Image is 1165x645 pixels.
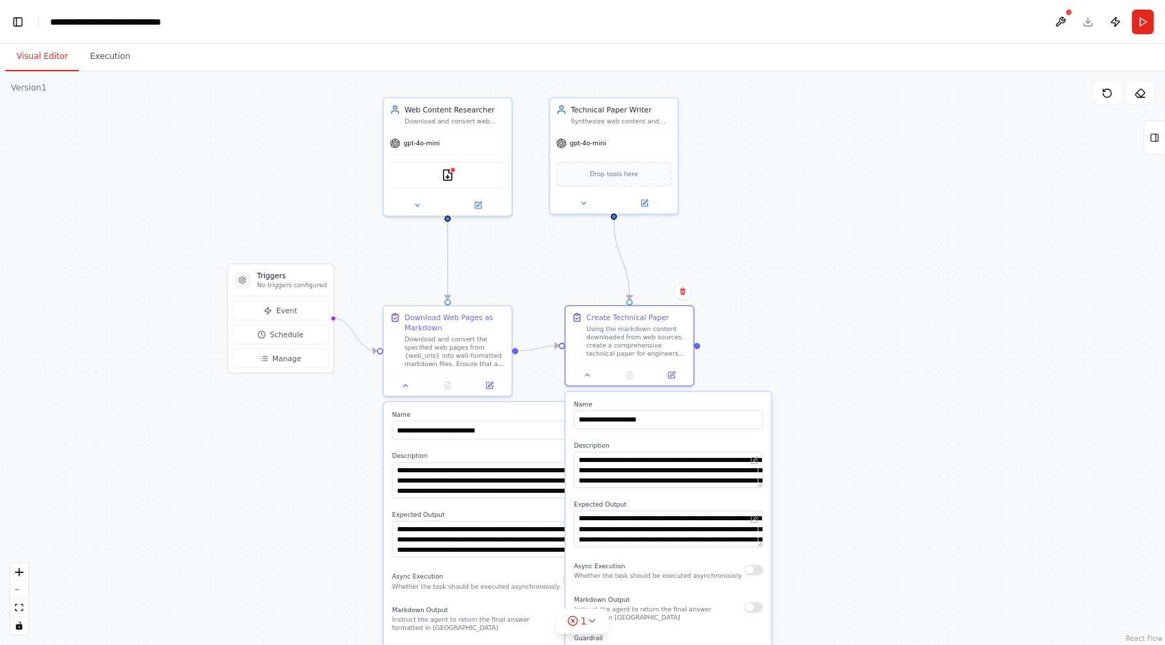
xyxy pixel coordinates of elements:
button: 1 [556,609,609,634]
div: Create Technical PaperUsing the markdown content downloaded from web sources, create a comprehens... [564,305,694,387]
div: Download and convert web pages into well-formatted markdown content for research and analysis pur... [405,117,505,125]
label: Expected Output [392,511,581,519]
span: Drop tools here [590,169,638,179]
span: Markdown Output [574,596,629,603]
label: Description [392,452,581,460]
button: fit view [10,599,28,617]
img: SerplyWebpageToMarkdownTool [442,169,454,181]
button: Event [232,301,329,321]
div: Create Technical Paper [586,313,669,323]
button: No output available [608,369,651,381]
span: gpt-4o-mini [404,139,440,147]
p: Whether the task should be executed asynchronously. [392,582,561,590]
button: Delete node [674,282,692,300]
button: Open in side panel [472,379,507,391]
span: Event [276,306,297,316]
button: Hide left sidebar [8,12,27,32]
button: No output available [426,379,470,391]
button: zoom out [10,581,28,599]
h3: Triggers [257,271,327,281]
button: Schedule [232,325,329,345]
a: React Flow attribution [1126,635,1163,642]
g: Edge from triggers to f31c9e2c-3d0b-4fec-9f48-c8763152bf28 [333,313,377,356]
div: Version 1 [11,82,47,93]
button: Manage [232,349,329,369]
div: Download Web Pages as Markdown [405,313,505,333]
g: Edge from c58e3632-23a6-4548-b3a7-dc11b2429de2 to f31c9e2c-3d0b-4fec-9f48-c8763152bf28 [442,221,453,299]
div: Technical Paper Writer [571,104,672,114]
g: Edge from f31c9e2c-3d0b-4fec-9f48-c8763152bf28 to 27fa19b5-f442-4640-bb48-2278344735ff [518,341,559,356]
div: Download Web Pages as MarkdownDownload and convert the specified web pages from {web_urls} into w... [383,305,512,397]
button: Open in editor [749,513,761,525]
div: Using the markdown content downloaded from web sources, create a comprehensive technical paper fo... [586,325,687,358]
span: Async Execution [574,563,625,570]
button: Open in side panel [615,197,674,209]
div: Synthesize web content and research materials into comprehensive technical papers tailored for en... [571,117,672,125]
button: Open in editor [749,454,761,466]
div: Download and convert the specified web pages from {web_urls} into well-formatted markdown files. ... [405,335,505,369]
p: Whether the task should be executed asynchronously. [574,572,743,580]
button: Open in side panel [653,369,689,381]
button: Visual Editor [5,42,79,71]
p: Instruct the agent to return the final answer formatted in [GEOGRAPHIC_DATA] [574,605,745,622]
span: Manage [272,353,301,363]
label: Description [574,441,763,450]
div: React Flow controls [10,563,28,635]
button: zoom in [10,563,28,581]
div: Web Content Researcher [405,104,505,114]
span: 1 [581,614,587,628]
div: Technical Paper WriterSynthesize web content and research materials into comprehensive technical ... [549,97,679,215]
g: Edge from da455cc9-92ea-4cf3-92e8-895d54c5da54 to 27fa19b5-f442-4640-bb48-2278344735ff [609,219,635,299]
div: TriggersNo triggers configuredEventScheduleManage [227,263,335,374]
button: Execution [79,42,141,71]
span: Markdown Output [392,606,448,613]
div: Web Content ResearcherDownload and convert web pages into well-formatted markdown content for res... [383,97,512,217]
p: No triggers configured [257,281,327,289]
label: Name [574,400,763,409]
span: gpt-4o-mini [570,139,606,147]
span: Schedule [270,330,304,340]
p: Instruct the agent to return the final answer formatted in [GEOGRAPHIC_DATA] [392,616,563,632]
label: Name [392,411,581,419]
span: Async Execution [392,573,444,581]
label: Guardrail [574,634,763,642]
button: toggle interactivity [10,617,28,635]
label: Expected Output [574,500,763,509]
nav: breadcrumb [50,15,198,29]
button: Open in side panel [448,199,507,211]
